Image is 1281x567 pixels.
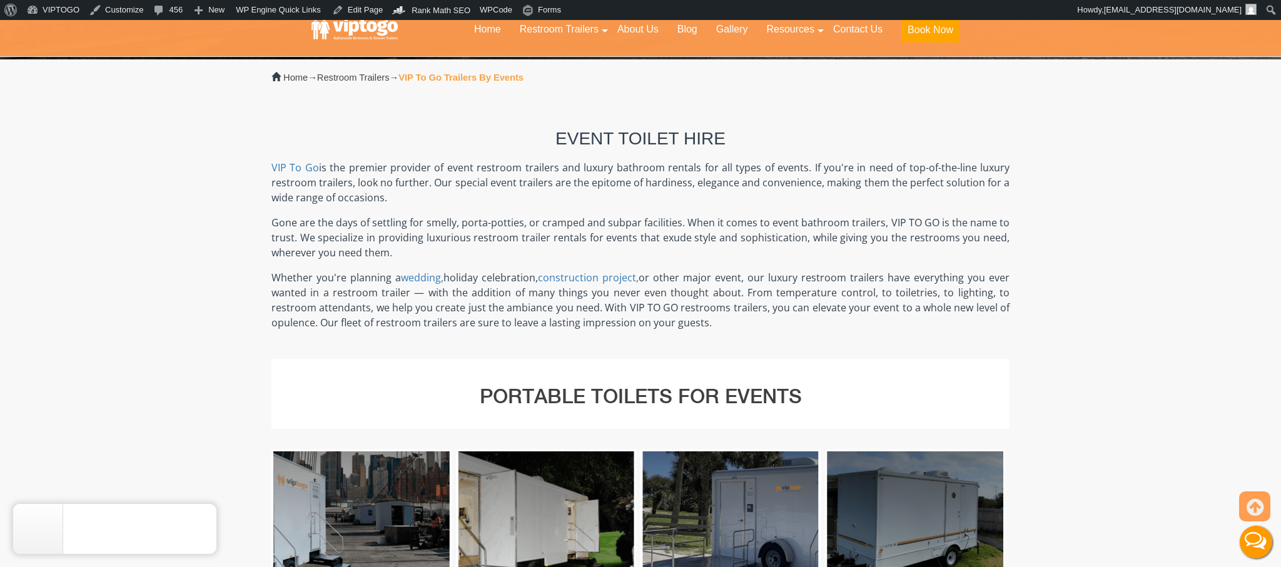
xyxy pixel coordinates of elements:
a: Restroom Trailers [510,16,608,43]
a: Gallery [707,16,757,43]
a: Restroom Trailers [317,73,390,83]
button: Book Now [901,18,959,43]
p: is the premier provider of event restroom trailers and luxury bathroom rentals for all types of e... [271,160,1010,205]
strong: VIP To Go Trailers By Events [398,73,524,83]
h2: Portable Toilets for Events [285,384,996,411]
button: Live Chat [1231,517,1281,567]
a: Contact Us [824,16,892,43]
span: Rank Math SEO [412,6,470,15]
span: [EMAIL_ADDRESS][DOMAIN_NAME] [1104,5,1242,14]
a: Blog [668,16,707,43]
a: wedding, [401,271,443,284]
p: Gone are the days of settling for smelly, porta-potties, or cramped and subpar facilities. When i... [271,215,1010,260]
a: VIP To Go [271,161,319,174]
a: Resources [757,16,823,43]
span: → → [283,73,524,83]
a: Home [465,16,510,43]
a: Book Now [892,16,969,50]
a: construction project, [538,271,639,284]
a: About Us [608,16,668,43]
p: Whether you're planning a holiday celebration, or other major event, our luxury restroom trailers... [271,270,1010,330]
h2: Event Toilet Hire [271,128,1010,150]
a: Home [283,73,308,83]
